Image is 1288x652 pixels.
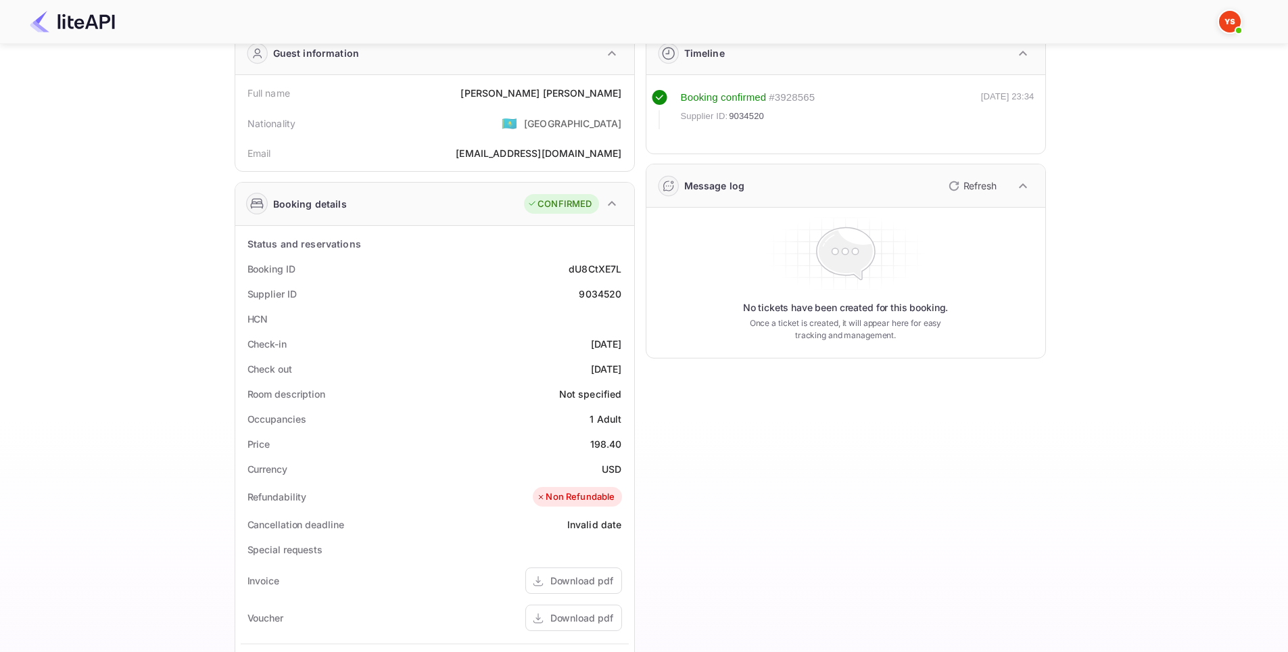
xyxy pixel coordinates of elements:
[247,86,290,100] div: Full name
[273,46,360,60] div: Guest information
[247,262,295,276] div: Booking ID
[273,197,347,211] div: Booking details
[247,574,279,588] div: Invoice
[247,237,361,251] div: Status and reservations
[559,387,622,401] div: Not specified
[247,437,270,451] div: Price
[729,110,764,123] span: 9034520
[681,110,728,123] span: Supplier ID:
[247,312,268,326] div: HCN
[247,146,271,160] div: Email
[247,387,325,401] div: Room description
[743,301,949,315] p: No tickets have been created for this booking.
[247,490,307,504] div: Refundability
[591,362,622,376] div: [DATE]
[590,412,621,426] div: 1 Adult
[550,574,613,588] div: Download pdf
[247,287,297,301] div: Supplier ID
[30,11,115,32] img: LiteAPI Logo
[460,86,621,100] div: [PERSON_NAME] [PERSON_NAME]
[590,437,622,451] div: 198.40
[981,90,1034,129] div: [DATE] 23:34
[247,611,283,625] div: Voucher
[602,462,621,476] div: USD
[739,317,953,342] p: Once a ticket is created, it will appear here for easy tracking and management.
[247,362,292,376] div: Check out
[550,611,613,625] div: Download pdf
[247,412,306,426] div: Occupancies
[681,90,767,106] div: Booking confirmed
[579,287,621,301] div: 9034520
[527,197,592,211] div: CONFIRMED
[963,179,997,193] p: Refresh
[502,111,517,135] span: United States
[684,179,745,193] div: Message log
[684,46,725,60] div: Timeline
[247,542,323,557] div: Special requests
[591,337,622,351] div: [DATE]
[247,337,287,351] div: Check-in
[569,262,621,276] div: dU8CtXE7L
[524,116,622,131] div: [GEOGRAPHIC_DATA]
[456,146,621,160] div: [EMAIL_ADDRESS][DOMAIN_NAME]
[247,517,344,532] div: Cancellation deadline
[940,175,1002,197] button: Refresh
[1219,11,1241,32] img: Yandex Support
[769,90,815,106] div: # 3928565
[567,517,622,532] div: Invalid date
[536,490,615,504] div: Non Refundable
[247,462,287,476] div: Currency
[247,116,296,131] div: Nationality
